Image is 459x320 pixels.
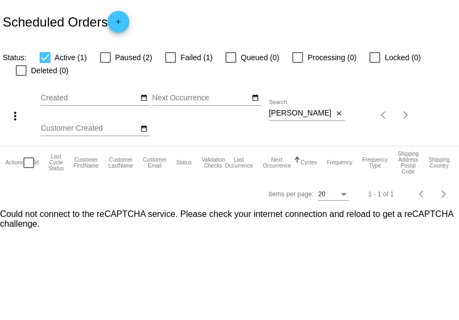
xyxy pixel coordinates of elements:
button: Change sorting for Frequency [326,159,352,166]
div: 1 - 1 of 1 [368,190,394,198]
button: Clear [334,108,345,119]
button: Change sorting for CustomerLastName [109,157,134,169]
button: Change sorting for LastOccurrenceUtc [225,157,253,169]
input: Search [269,109,334,118]
button: Change sorting for ShippingCountry [429,157,450,169]
button: Change sorting for CustomerEmail [143,157,166,169]
button: Next page [433,183,455,205]
button: Previous page [411,183,433,205]
mat-icon: add [112,18,125,31]
mat-header-cell: Actions [5,146,23,179]
button: Change sorting for ShippingPostcode [398,151,419,175]
button: Change sorting for Cycles [300,159,317,166]
mat-icon: more_vert [9,110,22,123]
input: Next Occurrence [152,94,250,103]
span: Deleted (0) [31,64,68,77]
input: Created [41,94,139,103]
span: Active (1) [55,51,87,64]
span: Status: [3,53,27,62]
span: Failed (1) [180,51,212,64]
span: 20 [318,190,325,198]
button: Change sorting for Status [177,159,192,166]
span: Queued (0) [241,51,279,64]
span: Locked (0) [385,51,420,64]
button: Change sorting for NextOccurrenceUtc [263,157,291,169]
mat-icon: close [335,110,343,118]
button: Change sorting for FrequencyType [362,157,388,169]
input: Customer Created [41,124,139,133]
span: Processing (0) [307,51,356,64]
mat-header-cell: Validation Checks [202,146,225,179]
span: Paused (2) [115,51,152,64]
button: Change sorting for CustomerFirstName [73,157,98,169]
mat-icon: date_range [140,94,148,103]
mat-icon: date_range [140,125,148,133]
mat-icon: date_range [251,94,259,103]
mat-select: Items per page: [318,191,349,199]
h2: Scheduled Orders [3,11,129,33]
button: Next page [395,104,417,126]
div: Items per page: [268,190,313,198]
button: Change sorting for Id [34,159,39,166]
button: Change sorting for LastProcessingCycleId [48,153,64,171]
button: Previous page [373,104,395,126]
